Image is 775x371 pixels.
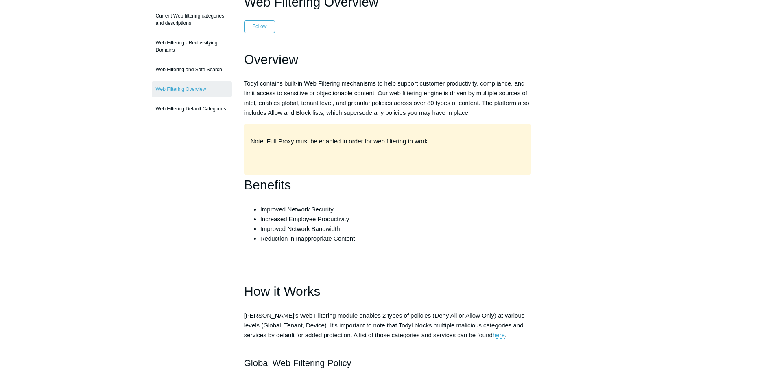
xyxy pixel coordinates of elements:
h2: Global Web Filtering Policy [244,356,531,370]
a: Current Web filtering categories and descriptions [152,8,232,31]
button: Follow Article [244,20,275,33]
li: Improved Network Bandwidth [260,224,531,234]
p: Note: Full Proxy must be enabled in order for web filtering to work. [251,136,525,146]
h1: How it Works [244,281,531,302]
h1: Benefits [244,175,531,195]
h1: Overview [244,49,531,70]
p: Todyl contains built-in Web Filtering mechanisms to help support customer productivity, complianc... [244,79,531,118]
a: Web Filtering and Safe Search [152,62,232,77]
p: [PERSON_NAME]'s Web Filtering module enables 2 types of policies (Deny All or Allow Only) at vari... [244,311,531,350]
li: Increased Employee Productivity [260,214,531,224]
a: Web Filtering - Reclassifying Domains [152,35,232,58]
a: here [493,331,505,339]
a: Web Filtering Default Categories [152,101,232,116]
li: Reduction in Inappropriate Content [260,234,531,244]
li: Improved Network Security [260,204,531,214]
a: Web Filtering Overview [152,81,232,97]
